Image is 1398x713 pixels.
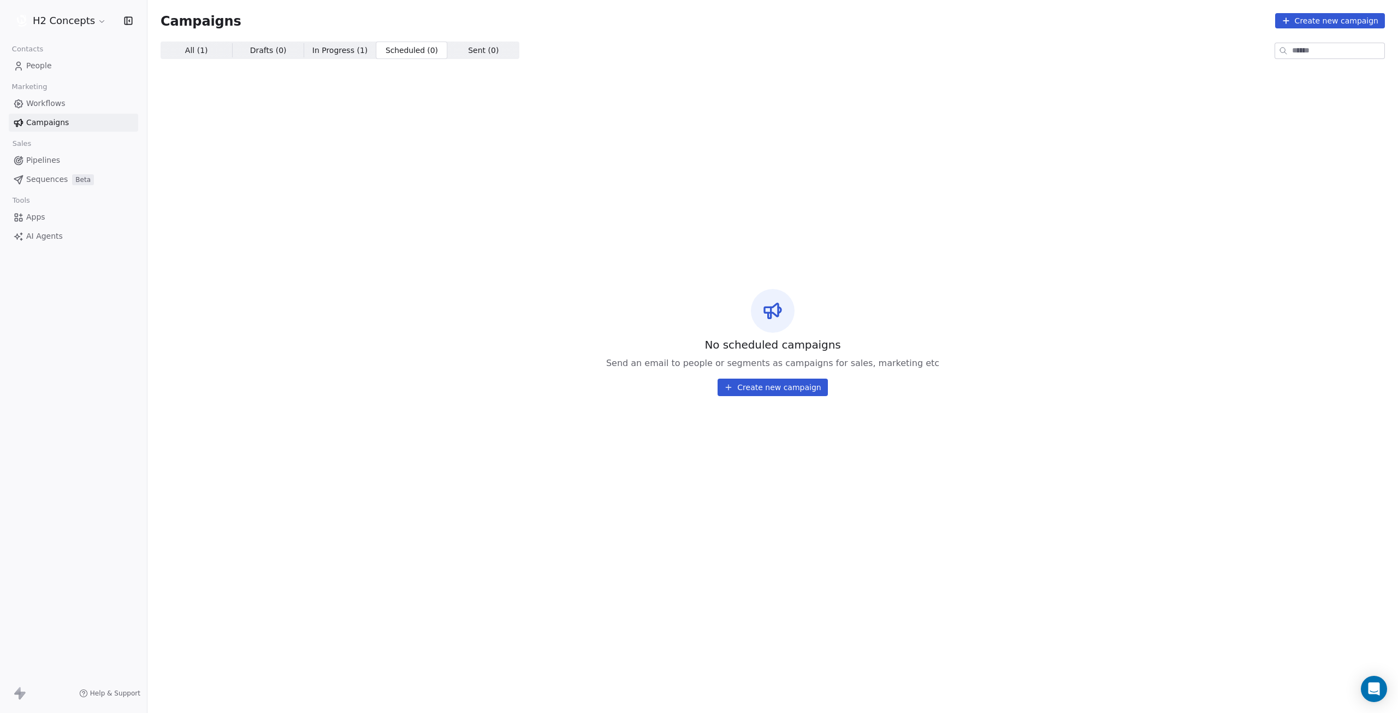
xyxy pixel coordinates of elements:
[704,337,840,352] span: No scheduled campaigns
[9,95,138,113] a: Workflows
[9,151,138,169] a: Pipelines
[606,357,939,370] span: Send an email to people or segments as campaigns for sales, marketing etc
[79,689,140,698] a: Help & Support
[90,689,140,698] span: Help & Support
[72,174,94,185] span: Beta
[1275,13,1385,28] button: Create new campaign
[8,135,36,152] span: Sales
[312,45,368,56] span: In Progress ( 1 )
[26,174,68,185] span: Sequences
[7,41,48,57] span: Contacts
[161,13,241,28] span: Campaigns
[9,57,138,75] a: People
[9,227,138,245] a: AI Agents
[33,14,95,28] span: H2 Concepts
[15,14,28,27] img: logo_h2_portale.png
[26,231,63,242] span: AI Agents
[26,211,45,223] span: Apps
[7,79,52,95] span: Marketing
[468,45,499,56] span: Sent ( 0 )
[13,11,109,30] button: H2 Concepts
[9,170,138,188] a: SequencesBeta
[718,379,827,396] button: Create new campaign
[9,208,138,226] a: Apps
[26,98,66,109] span: Workflows
[26,60,52,72] span: People
[185,45,208,56] span: All ( 1 )
[8,192,34,209] span: Tools
[26,155,60,166] span: Pipelines
[26,117,69,128] span: Campaigns
[9,114,138,132] a: Campaigns
[250,45,287,56] span: Drafts ( 0 )
[1361,676,1387,702] div: Open Intercom Messenger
